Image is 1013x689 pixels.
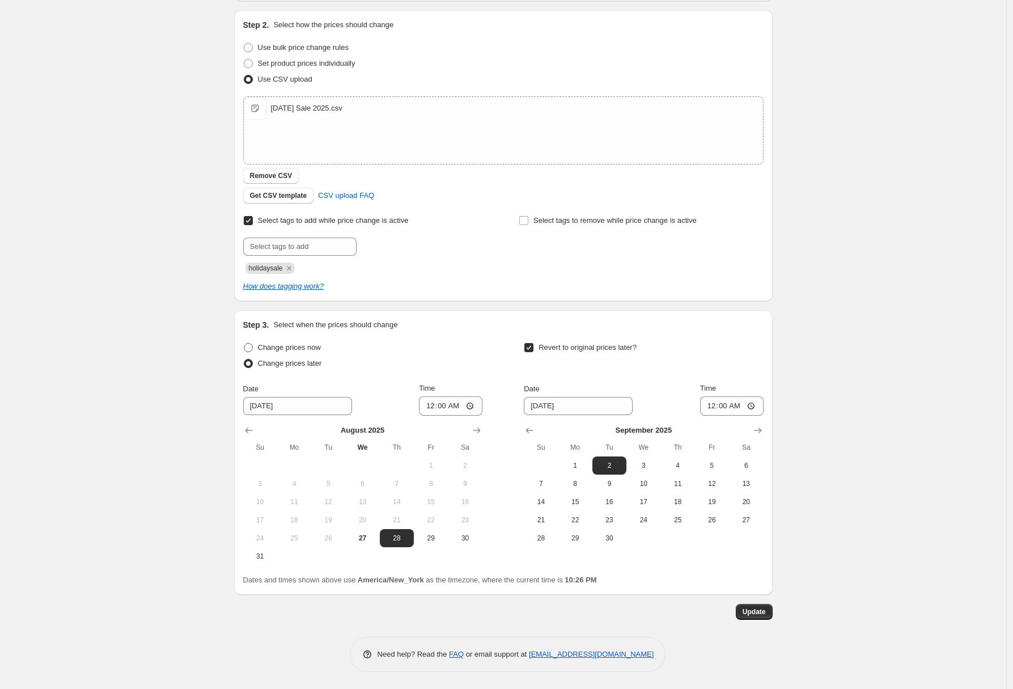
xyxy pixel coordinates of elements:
span: 15 [418,497,443,506]
span: 4 [282,479,307,488]
button: Saturday August 9 2025 [448,475,482,493]
button: Thursday September 4 2025 [660,456,694,475]
span: Fr [418,443,443,452]
button: Tuesday August 5 2025 [311,475,345,493]
button: Update [736,604,773,620]
span: Sa [452,443,477,452]
th: Wednesday [345,438,379,456]
button: Sunday September 28 2025 [524,529,558,547]
span: 29 [418,534,443,543]
span: Time [700,384,716,392]
button: Friday August 15 2025 [414,493,448,511]
input: Select tags to add [243,238,357,256]
button: Friday September 19 2025 [695,493,729,511]
span: 26 [700,515,724,525]
button: Saturday September 13 2025 [729,475,763,493]
button: Thursday August 14 2025 [380,493,414,511]
span: 24 [631,515,656,525]
button: Monday September 22 2025 [558,511,592,529]
button: Monday September 29 2025 [558,529,592,547]
button: Sunday August 3 2025 [243,475,277,493]
th: Monday [277,438,311,456]
button: Saturday September 27 2025 [729,511,763,529]
button: Saturday September 6 2025 [729,456,763,475]
span: 7 [384,479,409,488]
span: 5 [700,461,724,470]
span: 28 [384,534,409,543]
button: Show previous month, August 2025 [522,422,537,438]
button: Thursday August 21 2025 [380,511,414,529]
span: 8 [563,479,588,488]
button: Thursday August 28 2025 [380,529,414,547]
button: Friday September 12 2025 [695,475,729,493]
button: Monday August 18 2025 [277,511,311,529]
button: Sunday August 10 2025 [243,493,277,511]
span: 1 [563,461,588,470]
a: [EMAIL_ADDRESS][DOMAIN_NAME] [529,650,654,658]
button: Show next month, October 2025 [750,422,766,438]
span: 27 [350,534,375,543]
button: Monday September 15 2025 [558,493,592,511]
th: Tuesday [311,438,345,456]
span: Su [528,443,553,452]
span: Change prices now [258,343,321,352]
span: 12 [316,497,341,506]
span: Use CSV upload [258,75,312,83]
a: How does tagging work? [243,282,324,290]
span: We [631,443,656,452]
button: Thursday September 18 2025 [660,493,694,511]
button: Saturday September 20 2025 [729,493,763,511]
span: 10 [631,479,656,488]
span: 12 [700,479,724,488]
span: Use bulk price change rules [258,43,349,52]
b: 10:26 PM [565,576,596,584]
span: 16 [597,497,622,506]
span: 28 [528,534,553,543]
button: Wednesday September 17 2025 [626,493,660,511]
input: 12:00 [700,396,764,416]
th: Sunday [524,438,558,456]
span: 3 [631,461,656,470]
th: Wednesday [626,438,660,456]
button: Show next month, September 2025 [469,422,485,438]
span: 21 [528,515,553,525]
button: Tuesday September 23 2025 [592,511,626,529]
input: 8/27/2025 [524,397,633,415]
button: Monday August 11 2025 [277,493,311,511]
button: Sunday September 7 2025 [524,475,558,493]
button: Monday September 1 2025 [558,456,592,475]
div: [DATE] Sale 2025.csv [271,103,342,114]
span: 22 [563,515,588,525]
span: Tu [597,443,622,452]
h2: Step 2. [243,19,269,31]
button: Today Wednesday August 27 2025 [345,529,379,547]
button: Show previous month, July 2025 [241,422,257,438]
a: CSV upload FAQ [311,187,381,205]
th: Tuesday [592,438,626,456]
button: Wednesday September 24 2025 [626,511,660,529]
span: Remove CSV [250,171,293,180]
th: Friday [695,438,729,456]
span: 9 [452,479,477,488]
input: 8/27/2025 [243,397,352,415]
button: Saturday August 16 2025 [448,493,482,511]
span: Select tags to add while price change is active [258,216,409,225]
span: 23 [597,515,622,525]
button: Tuesday September 16 2025 [592,493,626,511]
button: Friday August 8 2025 [414,475,448,493]
span: 11 [665,479,690,488]
h2: Step 3. [243,319,269,331]
span: Th [665,443,690,452]
button: Wednesday August 6 2025 [345,475,379,493]
th: Monday [558,438,592,456]
p: Select how the prices should change [273,19,393,31]
span: 10 [248,497,273,506]
span: 18 [665,497,690,506]
button: Wednesday August 20 2025 [345,511,379,529]
button: Wednesday September 3 2025 [626,456,660,475]
span: 27 [734,515,758,525]
span: 14 [528,497,553,506]
button: Sunday September 21 2025 [524,511,558,529]
button: Tuesday September 9 2025 [592,475,626,493]
button: Get CSV template [243,188,314,204]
